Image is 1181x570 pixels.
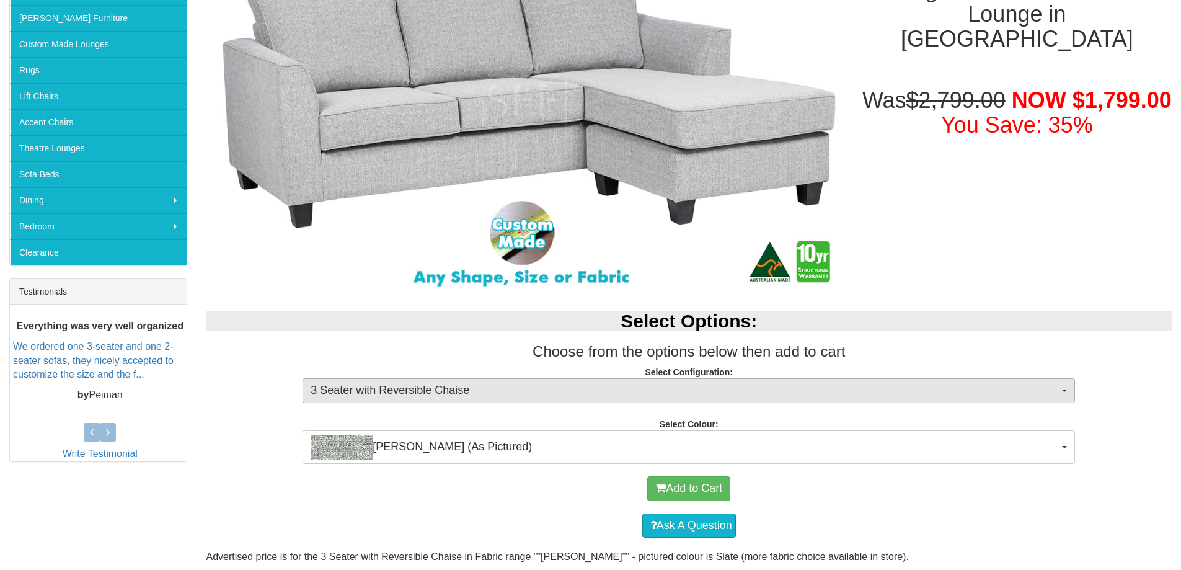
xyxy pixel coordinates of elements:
a: Bedroom [10,213,187,239]
font: You Save: 35% [941,112,1093,138]
span: [PERSON_NAME] (As Pictured) [311,435,1059,460]
a: Dining [10,187,187,213]
strong: Select Configuration: [645,367,733,377]
a: Accent Chairs [10,109,187,135]
a: Theatre Lounges [10,135,187,161]
a: Write Testimonial [63,448,138,459]
a: [PERSON_NAME] Furniture [10,5,187,31]
p: Peiman [13,388,187,403]
h3: Choose from the options below then add to cart [206,344,1172,360]
a: Clearance [10,239,187,265]
a: Ask A Question [642,514,736,538]
b: Everything was very well organized [17,321,184,331]
h1: Was [862,88,1172,137]
a: Rugs [10,57,187,83]
a: Sofa Beds [10,161,187,187]
img: Mason Slate (As Pictured) [311,435,373,460]
div: Testimonials [10,279,187,305]
span: 3 Seater with Reversible Chaise [311,383,1059,399]
a: We ordered one 3-seater and one 2-seater sofas, they nicely accepted to customize the size and th... [13,341,174,380]
del: $2,799.00 [906,87,1006,113]
b: by [77,390,89,400]
button: Mason Slate (As Pictured)[PERSON_NAME] (As Pictured) [303,430,1075,464]
a: Lift Chairs [10,83,187,109]
button: 3 Seater with Reversible Chaise [303,378,1075,403]
button: Add to Cart [647,476,730,501]
span: NOW $1,799.00 [1012,87,1172,113]
a: Custom Made Lounges [10,31,187,57]
b: Select Options: [621,311,757,331]
strong: Select Colour: [660,419,719,429]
